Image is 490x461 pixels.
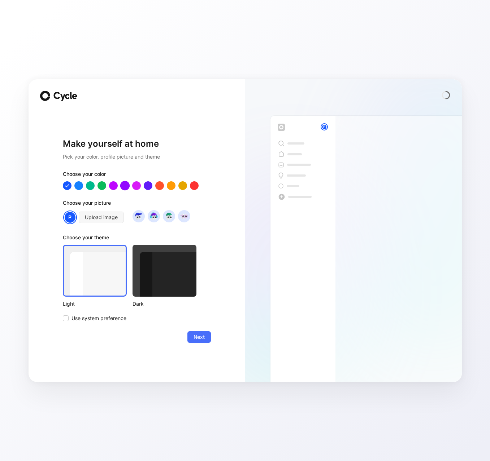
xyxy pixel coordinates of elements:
[63,300,127,308] div: Light
[85,213,118,222] span: Upload image
[71,314,126,323] span: Use system preference
[64,211,76,223] div: P
[187,331,211,343] button: Next
[321,124,327,130] div: P
[134,211,143,221] img: avatar
[133,300,196,308] div: Dark
[63,170,211,181] div: Choose your color
[63,138,211,150] h1: Make yourself at home
[63,152,211,161] h2: Pick your color, profile picture and theme
[63,233,196,245] div: Choose your theme
[164,211,174,221] img: avatar
[149,211,159,221] img: avatar
[194,333,205,341] span: Next
[63,199,211,210] div: Choose your picture
[278,124,285,131] img: workspace-default-logo-wX5zAyuM.png
[79,212,124,223] button: Upload image
[179,211,189,221] img: avatar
